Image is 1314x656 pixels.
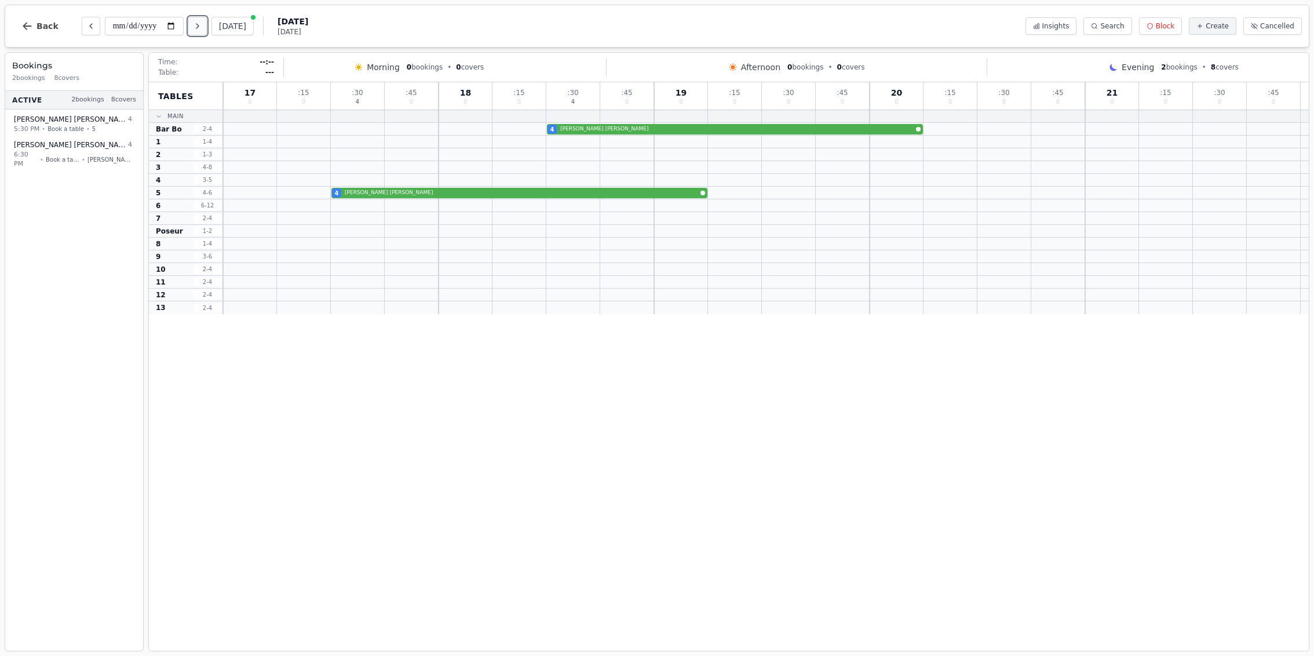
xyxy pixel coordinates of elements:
span: 5 [156,188,160,198]
span: 2 [1161,63,1166,71]
span: [PERSON_NAME] [PERSON_NAME] [14,140,126,150]
button: [PERSON_NAME] [PERSON_NAME]46:30 PM•Book a table•[PERSON_NAME] [8,136,141,173]
span: 0 [787,63,792,71]
button: [DATE] [211,17,254,35]
span: 2 - 4 [194,290,221,299]
span: 3 - 5 [194,176,221,184]
span: Create [1206,21,1229,31]
span: 2 - 4 [194,304,221,312]
span: : 30 [998,89,1009,96]
span: Morning [367,61,400,73]
span: Active [12,95,42,104]
span: 8 [156,239,160,249]
span: 8 covers [54,74,79,83]
span: • [40,155,43,163]
span: 2 - 4 [194,214,221,223]
button: Next day [188,17,207,35]
span: 2 [156,150,160,159]
button: Cancelled [1243,17,1302,35]
span: : 30 [352,89,363,96]
span: 0 [1110,99,1114,105]
span: 0 [1002,99,1006,105]
span: 6:30 PM [14,150,38,169]
span: 0 [733,99,736,105]
span: 4 - 8 [194,163,221,172]
span: Main [167,112,184,121]
span: 2 bookings [71,95,104,105]
span: : 45 [837,89,848,96]
span: : 45 [1268,89,1279,96]
span: 0 [248,99,251,105]
span: [PERSON_NAME] [87,155,132,163]
span: 4 [128,115,132,125]
span: 5:30 PM [14,124,39,134]
span: 4 - 6 [194,188,221,197]
span: 0 [948,99,952,105]
span: 3 - 6 [194,252,221,261]
span: 0 [625,99,629,105]
span: Back [36,22,59,30]
span: 20 [891,89,902,97]
span: 2 bookings [12,74,45,83]
span: 1 - 4 [194,137,221,146]
span: 1 - 2 [194,227,221,235]
span: 19 [676,89,687,97]
span: 13 [156,303,166,312]
span: 4 [128,140,132,150]
span: 0 [1056,99,1060,105]
span: 4 [550,125,554,134]
span: • [447,63,451,72]
span: 9 [156,252,160,261]
button: [PERSON_NAME] [PERSON_NAME]45:30 PM•Book a table•5 [8,111,141,138]
span: 0 [302,99,305,105]
span: 12 [156,290,166,300]
span: : 15 [944,89,955,96]
button: Search [1083,17,1131,35]
span: 4 [571,99,575,105]
span: 0 [463,99,467,105]
span: [PERSON_NAME] [PERSON_NAME] [345,189,698,197]
span: 1 - 3 [194,150,221,159]
span: : 45 [621,89,632,96]
span: : 15 [1160,89,1171,96]
span: 0 [841,99,844,105]
span: • [1202,63,1206,72]
span: : 15 [298,89,309,96]
span: 7 [156,214,160,223]
span: 0 [1164,99,1167,105]
span: • [42,125,45,133]
span: • [86,125,90,133]
h3: Bookings [12,60,136,71]
span: 0 [787,99,790,105]
span: 4 [335,189,339,198]
span: 0 [517,99,521,105]
span: 10 [156,265,166,274]
span: 0 [837,63,842,71]
span: Time: [158,57,177,67]
span: : 45 [1052,89,1063,96]
span: Book a table [46,155,79,163]
span: Block [1156,21,1174,31]
span: [DATE] [278,27,308,37]
span: 18 [460,89,471,97]
span: Afternoon [741,61,780,73]
span: 6 - 12 [194,201,221,210]
span: Table: [158,68,178,77]
span: Search [1100,21,1124,31]
span: • [82,155,85,163]
span: covers [456,63,484,72]
span: • [828,63,832,72]
span: covers [1211,63,1239,72]
span: 1 [156,137,160,147]
span: 0 [1218,99,1221,105]
span: covers [837,63,865,72]
span: 6 [156,201,160,210]
span: [PERSON_NAME] [PERSON_NAME] [14,115,126,124]
span: 0 [407,63,411,71]
span: 1 - 4 [194,239,221,248]
span: : 30 [783,89,794,96]
span: --:-- [260,57,274,67]
span: Tables [158,90,194,102]
span: 5 [92,125,96,133]
span: [DATE] [278,16,308,27]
